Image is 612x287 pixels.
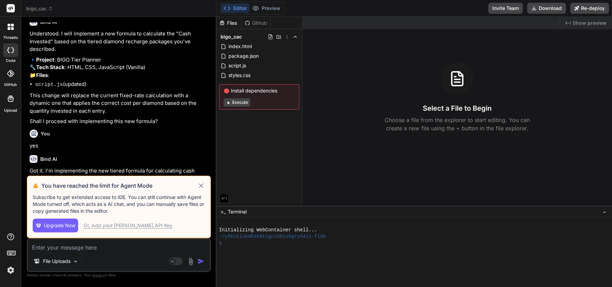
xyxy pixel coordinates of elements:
button: − [601,206,608,217]
p: Always double-check its answers. Your in Bind [27,272,211,278]
span: Initializing WebContainer shell... [219,227,317,233]
span: >_ [221,208,226,215]
h3: Select a File to Begin [423,103,492,113]
p: Got it. I'm implementing the new tiered formula for calculating cash invested. Here is the update... [30,167,210,183]
button: Re-deploy [570,3,609,14]
span: bigo_cac [221,33,242,40]
strong: Project [36,56,54,63]
span: Show preview [573,20,606,26]
img: Pick Models [73,258,78,264]
strong: Files [36,72,48,78]
button: Preview [249,3,283,13]
p: yes [30,142,210,150]
label: Upload [4,108,17,113]
p: Shall I proceed with implementing this new formula? [30,118,210,125]
h6: You [41,130,50,137]
p: Understood. I will implement a new formula to calculate the "Cash Invested" based on the tiered d... [30,30,210,53]
span: ❯ [219,240,223,247]
label: threads [3,35,18,41]
label: GitHub [4,82,17,88]
p: This change will replace the current fixed-rate calculation with a dynamic one that applies the c... [30,92,210,115]
span: ~/y0kcklukd0sk6k1gcn36to6gry44is-fi4k [219,233,326,240]
img: settings [5,264,17,276]
span: privacy [92,273,105,277]
button: Invite Team [488,3,523,14]
label: code [6,58,15,64]
span: Terminal [228,208,247,215]
button: Editor [221,3,249,13]
span: Install dependencies [224,87,295,94]
p: File Uploads [43,258,71,265]
div: Github [242,20,270,26]
span: styles.css [228,71,251,79]
div: Or, Add your [PERSON_NAME] API Key [84,222,172,229]
p: Choose a file from the explorer to start editing. You can create a new file using the + button in... [380,116,534,132]
li: (updated) [35,80,210,89]
span: − [603,208,606,215]
span: index.html [228,42,253,51]
button: Upgrade Now [33,219,78,232]
h3: You have reached the limit for Agent Mode [41,181,197,190]
strong: Tech Stack [36,64,65,70]
span: Upgrade Now [44,222,75,229]
code: script.js [35,82,63,88]
button: Execute [224,98,250,107]
span: bigo_cac [26,5,53,12]
img: attachment [187,257,195,265]
img: icon [197,258,204,265]
p: 🔹 : BIGO Tier Planner 🔧 : HTML, CSS, JavaScript (Vanilla) 📁 : [30,56,210,79]
span: script.js [228,62,247,70]
h6: Bind AI [40,156,57,163]
p: Subscribe to get extended access to IDE. You can still continue with Agent Mode turned off, which... [33,194,205,214]
button: Download [527,3,566,14]
div: Files [216,20,241,26]
span: package.json [228,52,259,60]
